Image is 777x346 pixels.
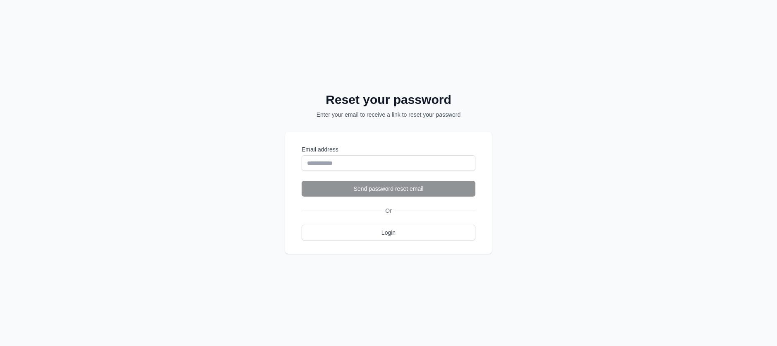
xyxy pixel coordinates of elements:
button: Send password reset email [302,181,475,197]
h2: Reset your password [296,92,481,107]
span: Or [382,207,395,215]
a: Login [302,225,475,240]
p: Enter your email to receive a link to reset your password [296,111,481,119]
label: Email address [302,145,475,154]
